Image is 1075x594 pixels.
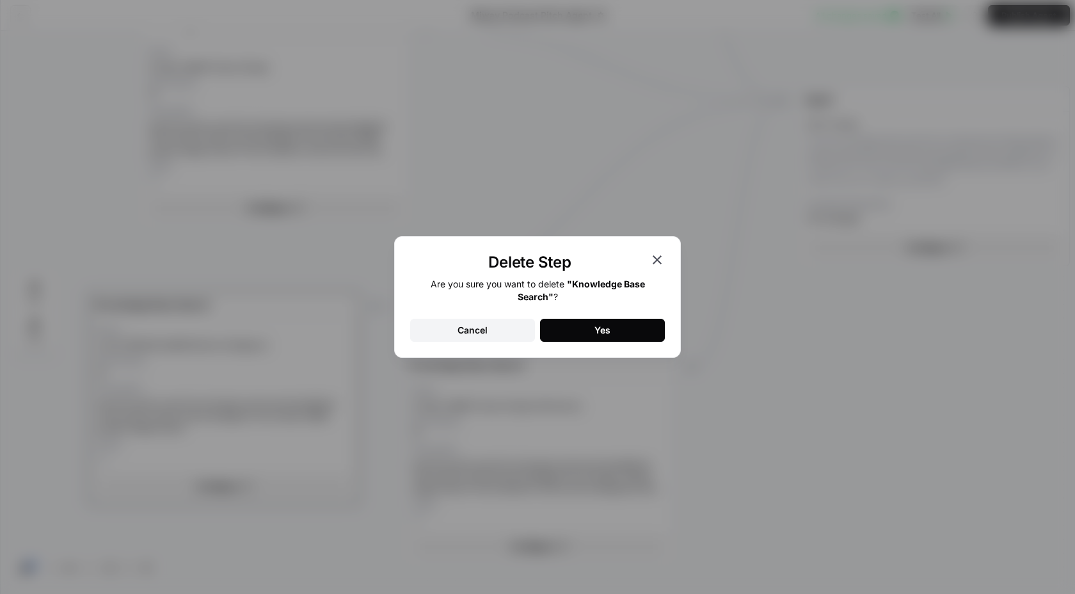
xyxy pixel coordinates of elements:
h1: Delete Step [410,252,649,273]
div: Cancel [458,324,488,337]
button: Yes [540,319,665,342]
button: Cancel [410,319,535,342]
div: Yes [594,324,610,337]
div: Are you sure you want to delete ? [410,278,665,303]
b: " Knowledge Base Search " [518,278,645,302]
